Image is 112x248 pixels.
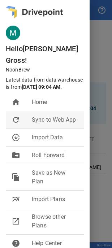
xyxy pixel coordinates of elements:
[12,195,20,204] span: multiline_chart
[32,213,78,230] span: Browse other Plans
[12,98,20,106] span: home
[12,217,20,226] span: open_in_new
[12,133,20,142] span: downloading
[6,76,87,91] p: Latest data from data warehouse is from
[32,169,78,186] span: Save as New Plan
[32,98,78,106] span: Home
[32,116,78,124] span: Sync to Web App
[32,239,78,248] span: Help Center
[32,195,78,204] span: Import Plans
[32,151,78,160] span: Roll Forward
[22,84,62,90] b: [DATE] 09:04 AM .
[12,173,20,182] span: file_copy
[6,26,20,40] img: ACg8ocItGNxwcCIzu0DzoPf94fAAA0pWovWSA2UEj7K7ZZvAqQo2XQ=s96-c
[6,6,63,18] img: logo
[32,133,78,142] span: Import Data
[6,66,90,73] p: NoonBrew
[12,116,20,124] span: refresh
[6,43,90,66] h6: Hello [PERSON_NAME] Gross !
[12,151,20,160] span: drive_file_move
[12,239,20,248] span: help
